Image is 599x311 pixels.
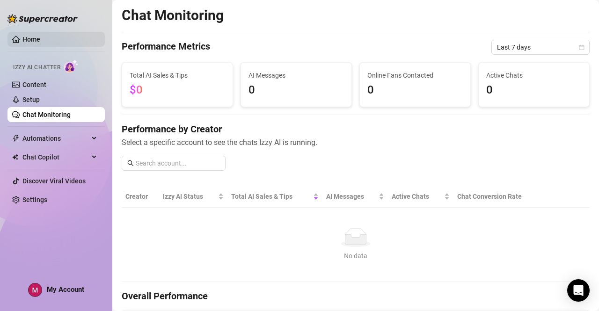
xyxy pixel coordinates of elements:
span: Select a specific account to see the chats Izzy AI is running. [122,137,590,148]
span: My Account [47,285,84,294]
input: Search account... [136,158,220,168]
th: Izzy AI Status [159,186,228,208]
a: Discover Viral Videos [22,177,86,185]
span: $0 [130,83,143,96]
h4: Overall Performance [122,289,590,303]
span: 0 [486,81,582,99]
span: Automations [22,131,89,146]
a: Settings [22,196,47,203]
th: Active Chats [388,186,453,208]
span: Online Fans Contacted [367,70,463,80]
div: Open Intercom Messenger [567,279,590,302]
span: Total AI Sales & Tips [231,191,311,202]
img: Chat Copilot [12,154,18,160]
h2: Chat Monitoring [122,7,224,24]
h4: Performance Metrics [122,40,210,55]
span: AI Messages [248,70,344,80]
span: Active Chats [486,70,582,80]
span: 0 [367,81,463,99]
span: 0 [248,81,344,99]
span: search [127,160,134,166]
span: Active Chats [392,191,442,202]
img: AI Chatter [64,59,79,73]
span: Izzy AI Status [163,191,217,202]
a: Setup [22,96,40,103]
span: thunderbolt [12,135,20,142]
th: Chat Conversion Rate [453,186,543,208]
th: AI Messages [322,186,388,208]
span: AI Messages [326,191,377,202]
th: Total AI Sales & Tips [227,186,322,208]
th: Creator [122,186,159,208]
h4: Performance by Creator [122,123,590,136]
a: Chat Monitoring [22,111,71,118]
img: ACg8ocIukYTEKha16ogaUfG4wbEqKrhgc8pbgX9jc-mxpTXKAMkVdw=s96-c [29,283,42,297]
span: Total AI Sales & Tips [130,70,225,80]
span: calendar [579,44,584,50]
span: Chat Copilot [22,150,89,165]
span: Izzy AI Chatter [13,63,60,72]
a: Content [22,81,46,88]
div: No data [129,251,582,261]
span: Last 7 days [497,40,584,54]
img: logo-BBDzfeDw.svg [7,14,78,23]
a: Home [22,36,40,43]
